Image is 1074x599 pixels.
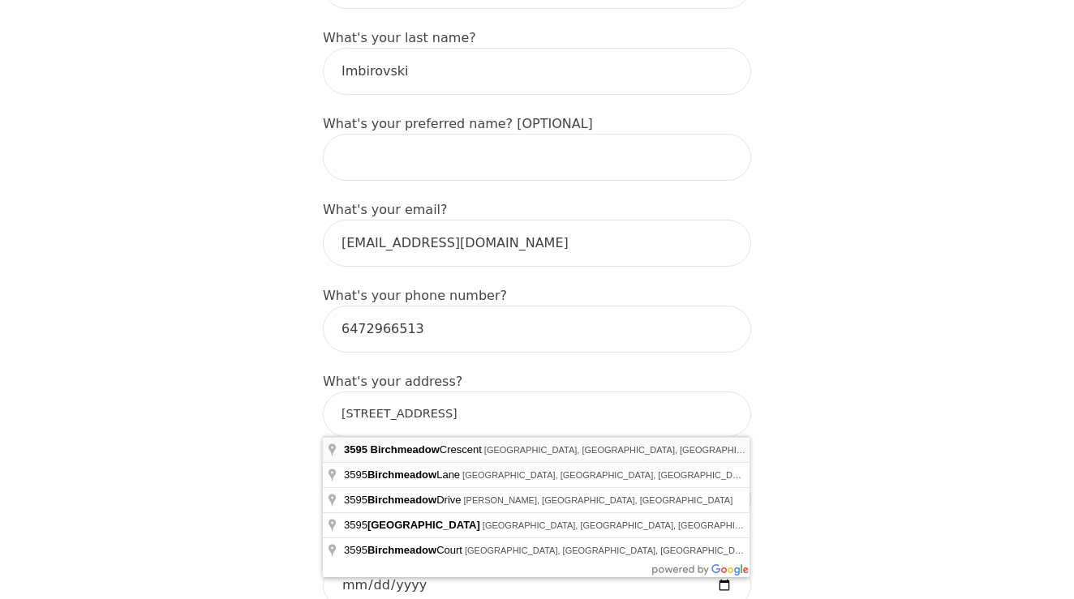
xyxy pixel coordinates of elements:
span: [GEOGRAPHIC_DATA], [GEOGRAPHIC_DATA], [GEOGRAPHIC_DATA] [465,546,754,555]
span: Birchmeadow [367,494,436,506]
span: 3595 Drive [344,494,464,506]
span: 3595 [344,519,483,531]
label: What's your email? [323,202,448,217]
span: [GEOGRAPHIC_DATA], [GEOGRAPHIC_DATA], [GEOGRAPHIC_DATA] [484,445,773,455]
span: Birchmeadow [367,469,436,481]
span: 3595 Court [344,544,465,556]
span: Crescent [344,443,484,456]
span: [PERSON_NAME], [GEOGRAPHIC_DATA], [GEOGRAPHIC_DATA] [464,495,733,505]
span: Birchmeadow [367,544,436,556]
span: 3595 [344,443,367,456]
label: What's your phone number? [323,288,507,303]
label: What's your preferred name? [OPTIONAL] [323,116,593,131]
label: What's your last name? [323,30,476,45]
label: What's your address? [323,374,462,389]
span: Birchmeadow [371,443,440,456]
span: 3595 Lane [344,469,462,481]
span: [GEOGRAPHIC_DATA], [GEOGRAPHIC_DATA], [GEOGRAPHIC_DATA] [462,470,751,480]
span: [GEOGRAPHIC_DATA] [367,519,480,531]
span: [GEOGRAPHIC_DATA], [GEOGRAPHIC_DATA], [GEOGRAPHIC_DATA] [483,520,771,530]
